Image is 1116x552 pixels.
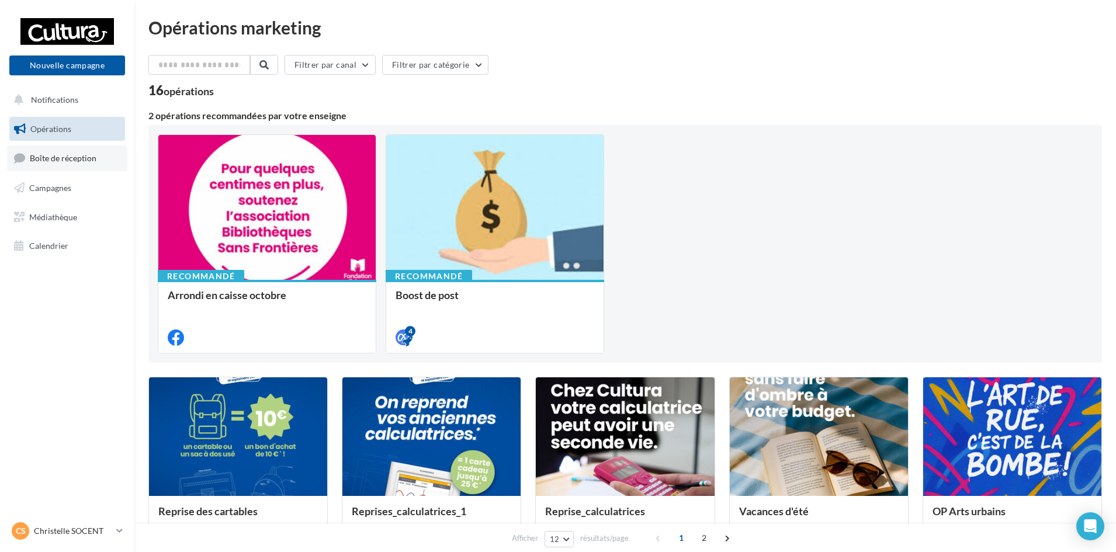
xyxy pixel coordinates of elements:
[168,289,366,313] div: Arrondi en caisse octobre
[695,529,713,547] span: 2
[30,124,71,134] span: Opérations
[7,205,127,230] a: Médiathèque
[386,270,472,283] div: Recommandé
[545,505,705,529] div: Reprise_calculatrices
[34,525,112,537] p: Christelle SOCENT
[550,534,560,544] span: 12
[148,111,1102,120] div: 2 opérations recommandées par votre enseigne
[29,183,71,193] span: Campagnes
[29,241,68,251] span: Calendrier
[1076,512,1104,540] div: Open Intercom Messenger
[30,153,96,163] span: Boîte de réception
[7,117,127,141] a: Opérations
[31,95,78,105] span: Notifications
[580,533,629,544] span: résultats/page
[7,176,127,200] a: Campagnes
[9,520,125,542] a: CS Christelle SOCENT
[382,55,488,75] button: Filtrer par catégorie
[739,505,899,529] div: Vacances d'été
[933,505,1092,529] div: OP Arts urbains
[672,529,691,547] span: 1
[396,289,594,313] div: Boost de post
[405,326,415,336] div: 4
[285,55,376,75] button: Filtrer par canal
[158,505,318,529] div: Reprise des cartables
[9,55,125,75] button: Nouvelle campagne
[352,505,511,529] div: Reprises_calculatrices_1
[7,234,127,258] a: Calendrier
[7,145,127,171] a: Boîte de réception
[545,531,574,547] button: 12
[148,19,1102,36] div: Opérations marketing
[16,525,26,537] span: CS
[148,84,214,97] div: 16
[7,88,123,112] button: Notifications
[512,533,538,544] span: Afficher
[29,211,77,221] span: Médiathèque
[158,270,244,283] div: Recommandé
[164,86,214,96] div: opérations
